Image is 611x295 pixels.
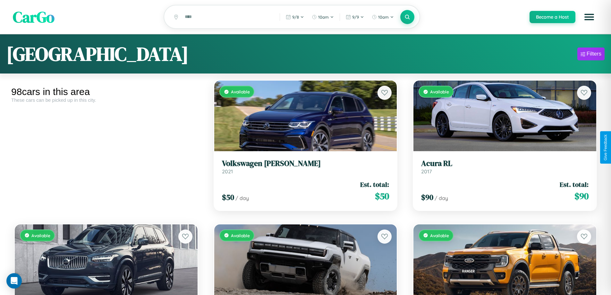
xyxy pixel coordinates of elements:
[292,14,299,20] span: 9 / 8
[231,233,250,238] span: Available
[375,190,389,203] span: $ 50
[603,134,608,161] div: Give Feedback
[222,159,389,168] h3: Volkswagen [PERSON_NAME]
[318,14,329,20] span: 10am
[574,190,589,203] span: $ 90
[421,159,589,168] h3: Acura RL
[222,192,234,203] span: $ 50
[587,51,601,57] div: Filters
[6,273,22,289] div: Open Intercom Messenger
[360,180,389,189] span: Est. total:
[11,97,201,103] div: These cars can be picked up in this city.
[369,12,397,22] button: 10am
[309,12,337,22] button: 10am
[11,86,201,97] div: 98 cars in this area
[430,233,449,238] span: Available
[31,233,50,238] span: Available
[13,6,55,28] span: CarGo
[580,8,598,26] button: Open menu
[435,195,448,201] span: / day
[6,41,189,67] h1: [GEOGRAPHIC_DATA]
[343,12,367,22] button: 9/9
[577,48,605,60] button: Filters
[421,159,589,175] a: Acura RL2017
[421,192,433,203] span: $ 90
[283,12,307,22] button: 9/8
[235,195,249,201] span: / day
[352,14,359,20] span: 9 / 9
[530,11,575,23] button: Become a Host
[378,14,389,20] span: 10am
[231,89,250,94] span: Available
[222,168,233,175] span: 2021
[421,168,432,175] span: 2017
[560,180,589,189] span: Est. total:
[222,159,389,175] a: Volkswagen [PERSON_NAME]2021
[430,89,449,94] span: Available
